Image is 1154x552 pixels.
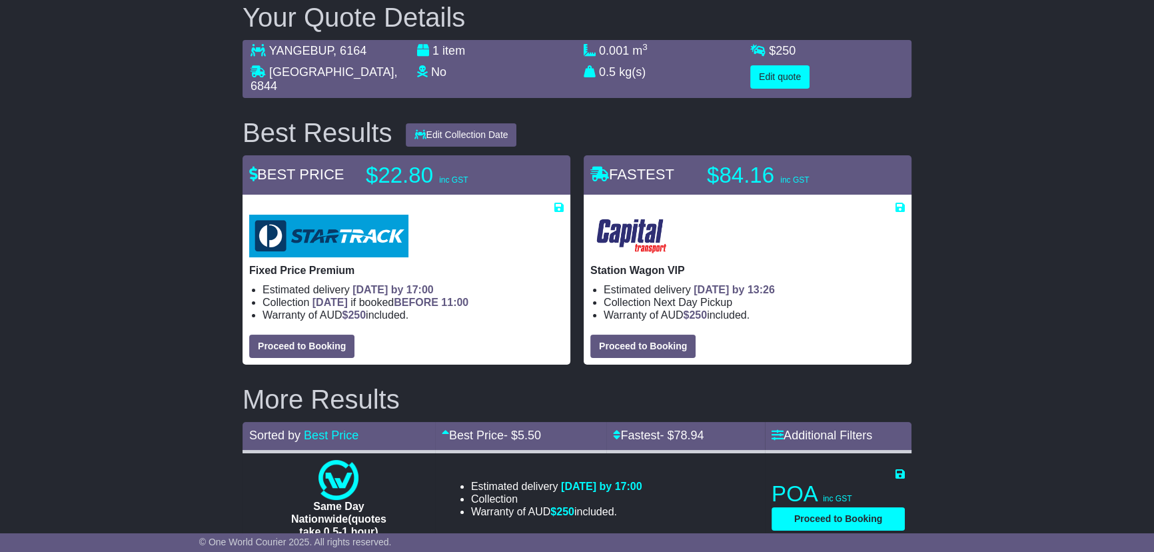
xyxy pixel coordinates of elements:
[750,65,810,89] button: Edit quote
[366,162,532,189] p: $22.80
[654,297,732,308] span: Next Day Pickup
[269,44,333,57] span: YANGEBUP
[442,44,465,57] span: item
[291,501,386,537] span: Same Day Nationwide(quotes take 0.5-1 hour)
[590,335,696,358] button: Proceed to Booking
[590,215,674,257] img: CapitalTransport: Station Wagon VIP
[780,175,809,185] span: inc GST
[674,429,704,442] span: 78.94
[561,481,642,492] span: [DATE] by 17:00
[439,175,468,185] span: inc GST
[348,309,366,321] span: 250
[333,44,366,57] span: , 6164
[249,335,354,358] button: Proceed to Booking
[504,429,541,442] span: - $
[312,297,348,308] span: [DATE]
[590,264,905,277] p: Station Wagon VIP
[590,166,674,183] span: FASTEST
[604,283,905,296] li: Estimated delivery
[342,309,366,321] span: $
[249,429,300,442] span: Sorted by
[660,429,704,442] span: - $
[318,460,358,500] img: One World Courier: Same Day Nationwide(quotes take 0.5-1 hour)
[471,480,642,493] li: Estimated delivery
[604,309,905,321] li: Warranty of AUD included.
[694,284,775,295] span: [DATE] by 13:26
[249,215,408,257] img: StarTrack: Fixed Price Premium
[249,166,344,183] span: BEST PRICE
[772,481,905,507] p: POA
[707,162,873,189] p: $84.16
[442,429,541,442] a: Best Price- $5.50
[243,3,911,32] h2: Your Quote Details
[471,505,642,518] li: Warranty of AUD included.
[619,65,646,79] span: kg(s)
[199,537,392,547] span: © One World Courier 2025. All rights reserved.
[251,65,397,93] span: , 6844
[632,44,648,57] span: m
[769,44,796,57] span: $
[431,65,446,79] span: No
[683,309,707,321] span: $
[599,44,629,57] span: 0.001
[689,309,707,321] span: 250
[394,297,438,308] span: BEFORE
[518,429,541,442] span: 5.50
[432,44,439,57] span: 1
[352,284,434,295] span: [DATE] by 17:00
[471,493,642,505] li: Collection
[823,494,852,503] span: inc GST
[263,296,564,309] li: Collection
[269,65,394,79] span: [GEOGRAPHIC_DATA]
[599,65,616,79] span: 0.5
[772,429,872,442] a: Additional Filters
[604,296,905,309] li: Collection
[556,506,574,517] span: 250
[243,385,911,414] h2: More Results
[613,429,704,442] a: Fastest- $78.94
[236,118,399,147] div: Best Results
[263,283,564,296] li: Estimated delivery
[406,123,517,147] button: Edit Collection Date
[772,507,905,531] button: Proceed to Booking
[249,264,564,277] p: Fixed Price Premium
[642,42,648,52] sup: 3
[304,429,358,442] a: Best Price
[776,44,796,57] span: 250
[441,297,468,308] span: 11:00
[550,506,574,517] span: $
[312,297,468,308] span: if booked
[263,309,564,321] li: Warranty of AUD included.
